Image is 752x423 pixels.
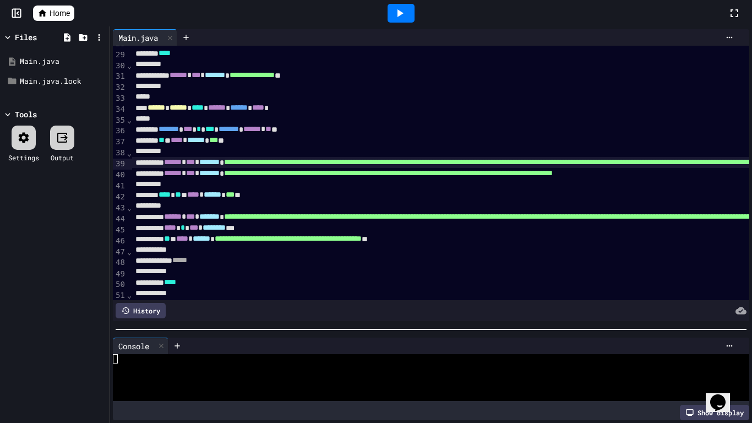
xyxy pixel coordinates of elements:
[113,269,127,280] div: 49
[113,159,127,170] div: 39
[113,279,127,290] div: 50
[127,247,132,256] span: Fold line
[15,109,37,120] div: Tools
[20,56,106,67] div: Main.java
[33,6,74,21] a: Home
[113,192,127,203] div: 42
[127,61,132,70] span: Fold line
[127,149,132,158] span: Fold line
[113,32,164,44] div: Main.java
[706,379,741,412] iframe: chat widget
[680,405,749,420] div: Show display
[113,137,127,148] div: 37
[113,29,177,46] div: Main.java
[113,340,155,352] div: Console
[113,247,127,258] div: 47
[113,170,127,181] div: 40
[113,290,127,301] div: 51
[113,61,127,72] div: 30
[113,338,168,354] div: Console
[116,303,166,318] div: History
[113,203,127,214] div: 43
[113,257,127,268] div: 48
[113,104,127,115] div: 34
[15,31,37,43] div: Files
[113,93,127,104] div: 33
[51,153,74,162] div: Output
[113,225,127,236] div: 45
[113,50,127,61] div: 29
[113,236,127,247] div: 46
[8,153,39,162] div: Settings
[50,8,70,19] span: Home
[127,116,132,124] span: Fold line
[113,82,127,93] div: 32
[113,214,127,225] div: 44
[113,126,127,137] div: 36
[113,181,127,192] div: 41
[113,115,127,126] div: 35
[127,203,132,212] span: Fold line
[113,148,127,159] div: 38
[127,291,132,300] span: Fold line
[113,71,127,82] div: 31
[20,76,106,87] div: Main.java.lock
